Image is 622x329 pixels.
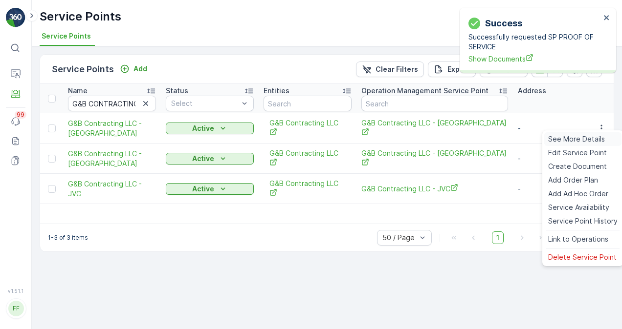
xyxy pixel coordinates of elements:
button: Export [428,62,476,77]
p: Active [192,184,214,194]
a: G&B Contracting LLC - Al Satwa [361,118,508,138]
button: Active [166,153,254,164]
a: G&B Contracting LLC - Business Bay [68,149,156,168]
a: G&B Contracting LLC [269,148,346,168]
span: 1 [492,231,504,244]
a: G&B Contracting LLC - Al Satwa [68,119,156,138]
button: close [603,14,610,23]
span: G&B Contracting LLC - [GEOGRAPHIC_DATA] [68,119,156,138]
p: Success [485,17,522,30]
a: Add Order Plan [544,173,622,187]
p: Entities [264,86,289,96]
span: Add Ad Hoc Order [548,189,608,199]
span: G&B Contracting LLC - [GEOGRAPHIC_DATA] [68,149,156,168]
td: - [513,174,611,204]
span: Link to Operations [548,234,608,244]
a: Add Ad Hoc Order [544,187,622,201]
button: FF [6,296,25,321]
a: 99 [6,112,25,131]
td: - [513,144,611,174]
span: Create Document [548,162,607,171]
p: Add [133,64,147,74]
button: Active [166,123,254,134]
td: - [513,113,611,144]
span: Service Availability [548,203,609,212]
p: 1-3 of 3 items [48,234,88,242]
p: Active [192,123,214,133]
div: FF [8,301,24,316]
input: Search [264,96,352,111]
button: Add [116,63,151,75]
span: Edit Service Point [548,148,607,158]
p: Active [192,154,214,164]
input: Search [68,96,156,111]
button: Active [166,183,254,195]
div: Toggle Row Selected [48,124,56,132]
img: logo [6,8,25,27]
a: See More Details [544,132,622,146]
a: G&B Contracting LLC [269,118,346,138]
a: G&B Contracting LLC - Business Bay [361,148,508,168]
p: Address [518,86,546,96]
p: Clear Filters [376,64,418,74]
span: Service Points [42,31,91,41]
a: Show Documents [468,54,600,64]
span: v 1.51.1 [6,288,25,294]
p: Select [171,99,239,108]
span: See More Details [548,134,605,144]
p: Status [166,86,188,96]
span: Service Point History [548,216,618,226]
p: Name [68,86,88,96]
p: Export [447,64,470,74]
a: G&B Contracting LLC - JVC [68,179,156,199]
a: G&B Contracting LLC - JVC [361,184,508,194]
a: Edit Service Point [544,146,622,160]
span: Delete Service Point [548,252,617,262]
span: G&B Contracting LLC - [GEOGRAPHIC_DATA] [361,148,508,168]
div: Toggle Row Selected [48,185,56,193]
p: Operation Management Service Point [361,86,489,96]
p: Service Points [52,62,114,76]
div: Toggle Row Selected [48,155,56,163]
span: G&B Contracting LLC - [GEOGRAPHIC_DATA] [361,118,508,138]
p: 99 [17,111,24,119]
p: Service Points [40,9,121,24]
input: Search [361,96,508,111]
p: Successfully requested SP PROOF OF SERVICE [468,32,600,52]
button: Clear Filters [356,62,424,77]
span: Add Order Plan [548,175,598,185]
a: G&B Contracting LLC [269,179,346,199]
